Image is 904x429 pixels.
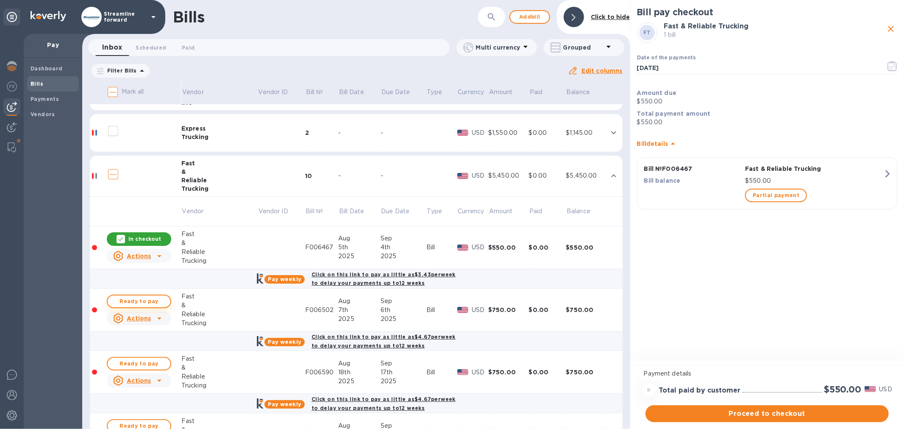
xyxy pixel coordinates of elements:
[182,43,195,52] span: Paid
[339,207,375,216] span: Bill Date
[381,234,426,243] div: Sep
[488,368,529,376] div: $750.00
[566,171,606,180] div: $5,450.00
[181,363,258,372] div: &
[338,243,380,252] div: 5th
[529,88,542,97] p: Paid
[181,159,258,167] div: Fast
[381,315,426,323] div: 2025
[745,189,807,202] button: Partial payment
[645,405,889,422] button: Proceed to checkout
[181,292,258,301] div: Fast
[581,67,623,74] u: Edit columns
[339,207,364,216] p: Bill Date
[31,111,55,117] b: Vendors
[381,171,426,180] div: -
[122,87,144,96] p: Mark all
[472,306,488,315] p: USD
[529,88,554,97] span: Paid
[458,88,484,97] p: Currency
[104,67,137,74] p: Filter Bills
[637,118,897,127] p: $550.00
[3,8,20,25] div: Unpin categories
[107,357,171,370] button: Ready to pay
[31,81,43,87] b: Bills
[652,409,882,419] span: Proceed to checkout
[567,88,590,97] p: Balance
[637,157,897,209] button: Bill №F006467Fast & Reliable TruckingBill balance$550.00Partial payment
[427,88,442,97] p: Type
[381,243,426,252] div: 4th
[182,88,204,97] p: Vendor
[591,14,630,20] b: Click to hide
[476,43,520,52] p: Multi currency
[644,369,890,378] p: Payment details
[879,385,892,394] p: USD
[566,128,606,137] div: $1,145.00
[338,306,380,315] div: 7th
[181,133,258,141] div: Trucking
[381,128,426,137] div: -
[305,306,339,315] div: F006502
[664,22,749,30] b: Fast & Reliable Trucking
[181,381,258,390] div: Trucking
[102,42,122,53] span: Inbox
[381,368,426,377] div: 17th
[181,319,258,328] div: Trucking
[268,276,301,282] b: Pay weekly
[136,43,166,52] span: Scheduled
[181,176,258,184] div: Reliable
[338,171,380,180] div: -
[637,130,897,157] div: Billdetails
[7,81,17,92] img: Foreign exchange
[566,243,606,252] div: $550.00
[637,7,897,17] h2: Bill pay checkout
[259,207,299,216] span: Vendor ID
[31,96,59,102] b: Payments
[489,88,524,97] span: Amount
[381,207,409,216] p: Due Date
[566,368,606,376] div: $750.00
[381,252,426,261] div: 2025
[181,239,258,248] div: &
[381,377,426,386] div: 2025
[567,207,601,216] span: Balance
[381,207,420,216] span: Due Date
[104,11,146,23] p: Streamline forward
[865,386,876,392] img: USD
[127,377,151,384] u: Actions
[529,171,566,180] div: $0.00
[457,173,469,179] img: USD
[637,140,668,147] b: Bill details
[338,315,380,323] div: 2025
[305,128,339,137] div: 2
[31,41,75,49] p: Pay
[489,88,513,97] p: Amount
[312,334,456,349] b: Click on this link to pay as little as $4.67 per week to delay your payments up to 12 weeks
[381,306,426,315] div: 6th
[458,207,484,216] p: Currency
[381,297,426,306] div: Sep
[31,65,63,72] b: Dashboard
[457,369,469,375] img: USD
[489,207,513,216] p: Amount
[607,170,620,182] button: expand row
[745,176,883,185] p: $550.00
[637,56,695,61] label: Date of the payments
[107,295,171,308] button: Ready to pay
[488,171,529,180] div: $5,450.00
[312,396,456,411] b: Click on this link to pay as little as $4.67 per week to delay your payments up to 12 weeks
[563,43,604,52] p: Grouped
[885,22,897,35] button: close
[268,339,301,345] b: Pay weekly
[268,401,301,407] b: Pay weekly
[381,359,426,368] div: Sep
[381,88,409,97] span: Due Date
[114,296,164,306] span: Ready to pay
[306,207,323,216] p: Bill №
[426,368,457,377] div: Bill
[637,97,897,106] p: $550.00
[338,297,380,306] div: Aug
[338,252,380,261] div: 2025
[338,368,380,377] div: 18th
